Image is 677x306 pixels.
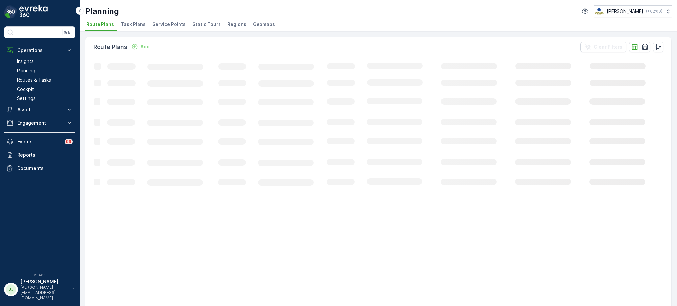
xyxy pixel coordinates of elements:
[17,95,36,102] p: Settings
[85,6,119,17] p: Planning
[19,5,48,19] img: logo_dark-DEwI_e13.png
[93,42,127,52] p: Route Plans
[17,58,34,65] p: Insights
[4,44,75,57] button: Operations
[17,86,34,93] p: Cockpit
[121,21,146,28] span: Task Plans
[20,278,69,285] p: [PERSON_NAME]
[607,8,643,15] p: [PERSON_NAME]
[17,67,35,74] p: Planning
[129,43,152,51] button: Add
[594,44,622,50] p: Clear Filters
[4,103,75,116] button: Asset
[253,21,275,28] span: Geomaps
[6,284,16,295] div: JJ
[14,66,75,75] a: Planning
[17,106,62,113] p: Asset
[17,77,51,83] p: Routes & Tasks
[140,43,150,50] p: Add
[17,165,73,172] p: Documents
[17,152,73,158] p: Reports
[64,30,71,35] p: ⌘B
[594,8,604,15] img: basis-logo_rgb2x.png
[227,21,246,28] span: Regions
[86,21,114,28] span: Route Plans
[14,85,75,94] a: Cockpit
[17,47,62,54] p: Operations
[4,148,75,162] a: Reports
[580,42,626,52] button: Clear Filters
[4,5,17,19] img: logo
[4,162,75,175] a: Documents
[17,120,62,126] p: Engagement
[4,135,75,148] a: Events99
[192,21,221,28] span: Static Tours
[646,9,662,14] p: ( +02:00 )
[4,278,75,301] button: JJ[PERSON_NAME][PERSON_NAME][EMAIL_ADDRESS][DOMAIN_NAME]
[66,139,71,144] p: 99
[594,5,672,17] button: [PERSON_NAME](+02:00)
[152,21,186,28] span: Service Points
[14,57,75,66] a: Insights
[17,138,61,145] p: Events
[4,116,75,130] button: Engagement
[20,285,69,301] p: [PERSON_NAME][EMAIL_ADDRESS][DOMAIN_NAME]
[4,273,75,277] span: v 1.48.1
[14,75,75,85] a: Routes & Tasks
[14,94,75,103] a: Settings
